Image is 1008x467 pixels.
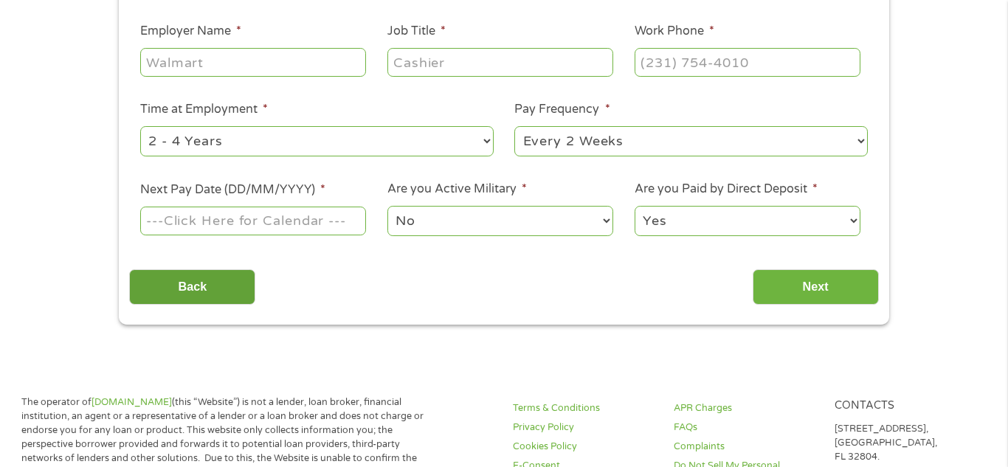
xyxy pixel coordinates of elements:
a: [DOMAIN_NAME] [92,396,172,408]
a: Privacy Policy [513,421,656,435]
label: Are you Paid by Direct Deposit [635,181,818,197]
label: Time at Employment [140,102,268,117]
a: Terms & Conditions [513,401,656,415]
label: Next Pay Date (DD/MM/YYYY) [140,182,325,198]
label: Work Phone [635,24,714,39]
p: [STREET_ADDRESS], [GEOGRAPHIC_DATA], FL 32804. [835,422,978,464]
label: Pay Frequency [514,102,610,117]
a: APR Charges [674,401,817,415]
h4: Contacts [835,399,978,413]
label: Job Title [387,24,446,39]
input: Back [129,269,255,305]
input: (231) 754-4010 [635,48,860,76]
label: Employer Name [140,24,241,39]
input: ---Click Here for Calendar --- [140,207,366,235]
label: Are you Active Military [387,181,527,197]
a: FAQs [674,421,817,435]
input: Cashier [387,48,613,76]
input: Next [753,269,879,305]
a: Cookies Policy [513,440,656,454]
a: Complaints [674,440,817,454]
input: Walmart [140,48,366,76]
